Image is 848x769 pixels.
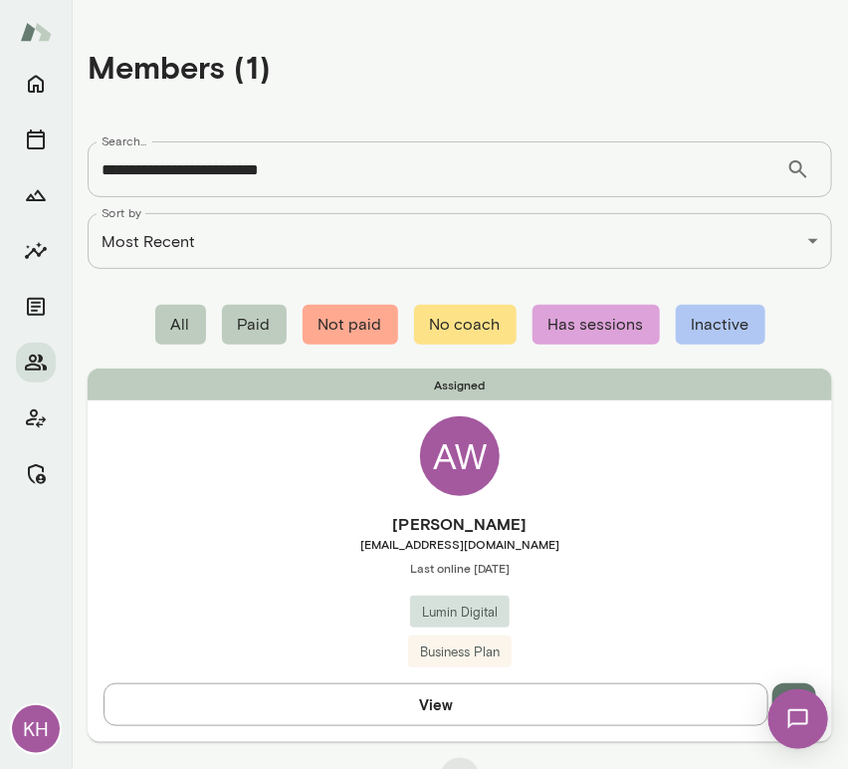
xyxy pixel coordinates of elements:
span: Assigned [88,369,832,400]
h4: Members (1) [88,48,271,86]
button: Growth Plan [16,175,56,215]
span: [EMAIL_ADDRESS][DOMAIN_NAME] [88,536,832,552]
div: Most Recent [88,213,832,269]
span: Has sessions [532,305,660,345]
button: View [104,683,768,725]
button: Documents [16,287,56,327]
button: Sessions [16,120,56,159]
h6: [PERSON_NAME] [88,512,832,536]
span: Inactive [676,305,765,345]
button: Manage [16,454,56,494]
div: KH [12,705,60,753]
span: All [155,305,206,345]
button: Insights [16,231,56,271]
button: Members [16,343,56,383]
label: Sort by [102,204,142,221]
div: AW [420,416,500,496]
span: Paid [222,305,287,345]
button: Client app [16,398,56,438]
span: No coach [414,305,517,345]
span: Last online [DATE] [88,560,832,576]
button: Home [16,64,56,104]
span: Lumin Digital [410,603,510,623]
img: Mento [20,13,52,51]
label: Search... [102,132,147,149]
span: Not paid [303,305,398,345]
span: Business Plan [408,642,512,662]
